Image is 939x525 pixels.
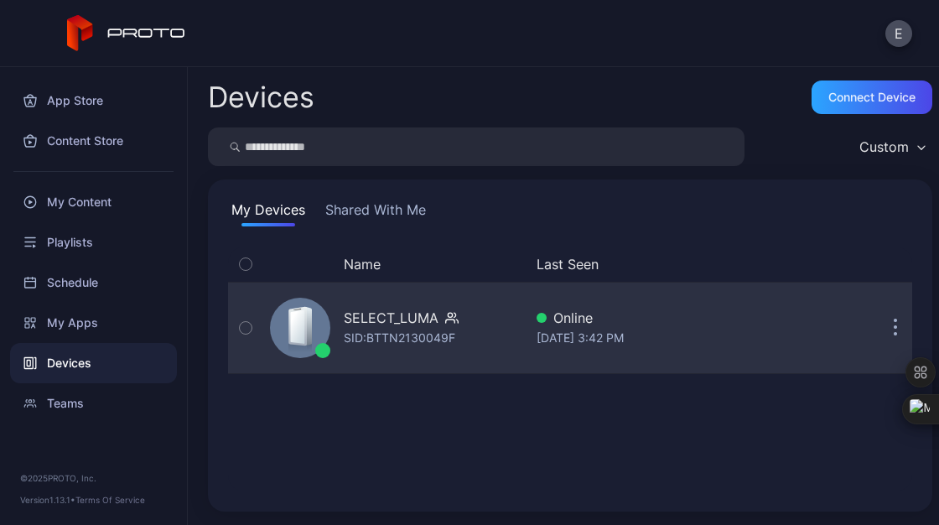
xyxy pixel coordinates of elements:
[75,495,145,505] a: Terms Of Service
[10,262,177,303] a: Schedule
[10,121,177,161] a: Content Store
[851,127,932,166] button: Custom
[537,328,832,348] div: [DATE] 3:42 PM
[20,495,75,505] span: Version 1.13.1 •
[885,20,912,47] button: E
[537,254,825,274] button: Last Seen
[344,328,455,348] div: SID: BTTN2130049F
[10,383,177,424] a: Teams
[10,222,177,262] a: Playlists
[879,254,912,274] div: Options
[537,308,832,328] div: Online
[10,343,177,383] a: Devices
[208,82,314,112] h2: Devices
[20,471,167,485] div: © 2025 PROTO, Inc.
[10,81,177,121] a: App Store
[322,200,429,226] button: Shared With Me
[344,254,381,274] button: Name
[828,91,916,104] div: Connect device
[10,182,177,222] a: My Content
[228,200,309,226] button: My Devices
[10,303,177,343] a: My Apps
[812,81,932,114] button: Connect device
[344,308,438,328] div: SELECT_LUMA
[838,254,859,274] div: Update Device
[859,138,909,155] div: Custom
